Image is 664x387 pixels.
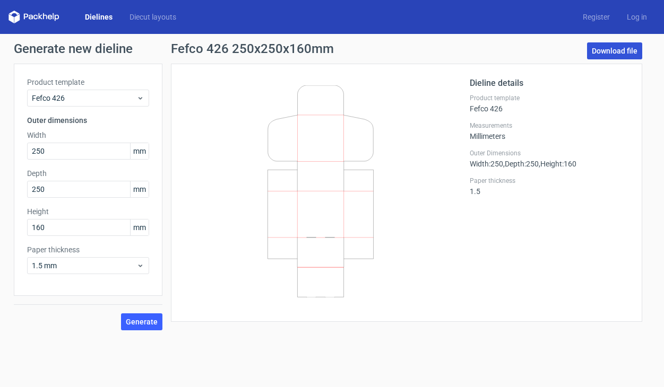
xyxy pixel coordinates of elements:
span: , Height : 160 [539,160,576,168]
span: mm [130,181,149,197]
h1: Fefco 426 250x250x160mm [171,42,334,55]
a: Register [574,12,618,22]
label: Product template [470,94,629,102]
a: Download file [587,42,642,59]
label: Paper thickness [27,244,149,255]
h1: Generate new dieline [14,42,651,55]
a: Diecut layouts [121,12,185,22]
h2: Dieline details [470,77,629,90]
a: Log in [618,12,656,22]
label: Width [27,130,149,140]
div: 1.5 [470,177,629,196]
span: mm [130,143,149,159]
h3: Outer dimensions [27,115,149,126]
button: Generate [121,313,162,330]
span: mm [130,219,149,235]
a: Dielines [76,12,121,22]
div: Fefco 426 [470,94,629,113]
label: Outer Dimensions [470,149,629,157]
label: Measurements [470,121,629,130]
span: , Depth : 250 [503,160,539,168]
label: Paper thickness [470,177,629,185]
div: Millimeters [470,121,629,140]
label: Depth [27,168,149,179]
span: 1.5 mm [32,260,136,271]
span: Generate [126,318,158,326]
span: Width : 250 [470,160,503,168]
span: Fefco 426 [32,93,136,103]
label: Height [27,206,149,217]
label: Product template [27,77,149,87]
